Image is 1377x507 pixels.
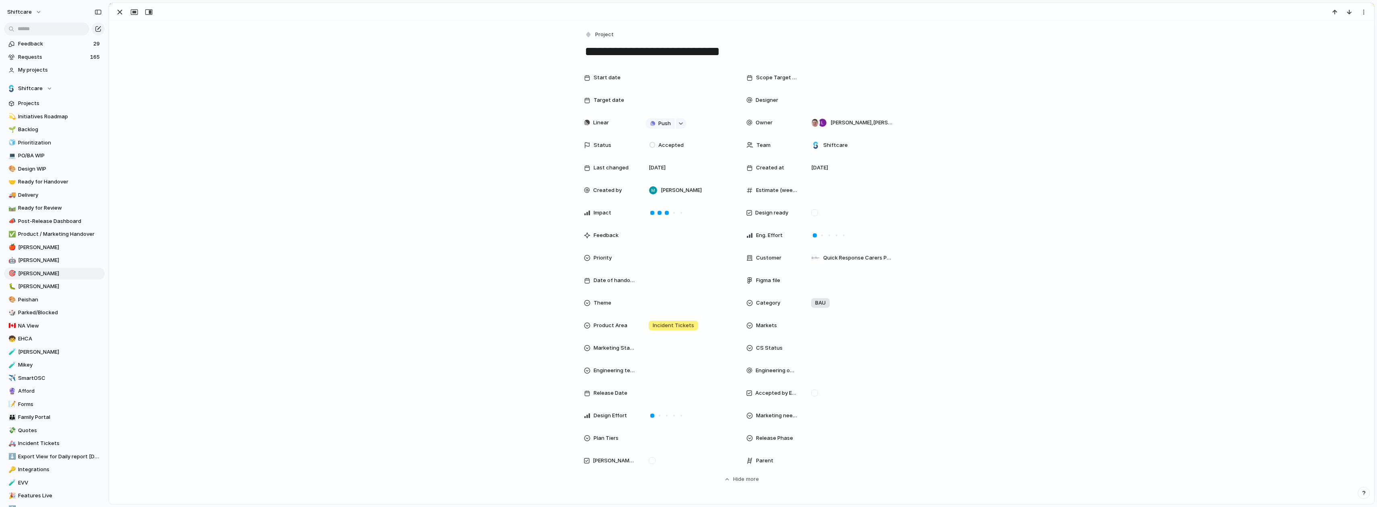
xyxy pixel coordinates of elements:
div: 🚑Incident Tickets [4,437,105,449]
span: Feedback [594,231,619,239]
span: Scope Target Date [756,74,798,82]
button: 🧪 [7,479,15,487]
div: ⬇️Export View for Daily report [DATE] [4,451,105,463]
span: [PERSON_NAME] [18,270,102,278]
span: Shiftcare [18,84,43,93]
button: 🔮 [7,387,15,395]
span: Parent [756,457,773,465]
span: Requests [18,53,88,61]
div: 🎨 [8,295,14,304]
button: 🍎 [7,243,15,251]
span: Prioritization [18,139,102,147]
div: 👪Family Portal [4,411,105,423]
div: 🤖 [8,256,14,265]
div: 🧪 [8,478,14,487]
button: 🤖 [7,256,15,264]
div: 🛤️Ready for Review [4,202,105,214]
button: 🧪 [7,348,15,356]
span: Initiatives Roadmap [18,113,102,121]
span: Design ready [755,209,788,217]
div: 💸 [8,426,14,435]
div: 🍎[PERSON_NAME] [4,241,105,253]
span: Target date [594,96,624,104]
span: Export View for Daily report [DATE] [18,453,102,461]
span: EHCA [18,335,102,343]
div: 🧒EHCA [4,333,105,345]
button: 💸 [7,427,15,435]
span: Incident Tickets [653,322,694,330]
button: Shiftcare [4,82,105,95]
div: 🎯[PERSON_NAME] [4,268,105,280]
span: Projects [18,99,102,107]
div: 🚑 [8,439,14,448]
span: Integrations [18,466,102,474]
div: 🇨🇦 [8,321,14,330]
span: Product / Marketing Handover [18,230,102,238]
span: [DATE] [811,164,828,172]
button: 📝 [7,400,15,408]
a: 🧪Mikey [4,359,105,371]
button: 🎨 [7,296,15,304]
a: My projects [4,64,105,76]
div: 🐛 [8,282,14,291]
span: Peishan [18,296,102,304]
span: BAU [815,299,826,307]
span: Ready for Review [18,204,102,212]
span: Date of handover [594,276,635,284]
div: 🧪 [8,347,14,357]
span: CS Status [756,344,783,352]
a: 🐛[PERSON_NAME] [4,280,105,293]
span: Family Portal [18,413,102,421]
a: 🌱Backlog [4,124,105,136]
div: 🤝 [8,177,14,187]
span: Release Phase [756,434,793,442]
span: PO/BA WIP [18,152,102,160]
span: Feedback [18,40,91,48]
span: Owner [756,119,773,127]
a: 🇨🇦NA View [4,320,105,332]
button: 🔑 [7,466,15,474]
button: 💫 [7,113,15,121]
span: [PERSON_NAME] [18,282,102,291]
div: 🔮 [8,387,14,396]
button: shiftcare [4,6,46,19]
span: Engineering team [594,367,635,375]
span: Last changed [594,164,629,172]
span: Backlog [18,126,102,134]
a: 🚚Delivery [4,189,105,201]
a: 🤝Ready for Handover [4,176,105,188]
div: 🔑 [8,465,14,474]
span: SmartOSC [18,374,102,382]
span: Linear [593,119,609,127]
a: 🧪[PERSON_NAME] [4,346,105,358]
span: 29 [93,40,101,48]
div: 🎲Parked/Blocked [4,307,105,319]
button: 🧒 [7,335,15,343]
div: ✅Product / Marketing Handover [4,228,105,240]
button: Project [583,29,616,41]
span: Created by [593,186,622,194]
span: Eng. Effort [756,231,783,239]
button: 🌱 [7,126,15,134]
a: 🔑Integrations [4,464,105,476]
div: 💻PO/BA WIP [4,150,105,162]
div: 📣 [8,216,14,226]
span: Parked/Blocked [18,309,102,317]
a: Projects [4,97,105,109]
span: Afford [18,387,102,395]
span: Team [756,141,771,149]
span: Designer [756,96,778,104]
button: 🎲 [7,309,15,317]
div: 🎨Design WIP [4,163,105,175]
div: ✅ [8,230,14,239]
a: ✈️SmartOSC [4,372,105,384]
a: 🧊Prioritization [4,137,105,149]
a: 🔮Afford [4,385,105,397]
div: 💫 [8,112,14,121]
span: Design Effort [594,412,627,420]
